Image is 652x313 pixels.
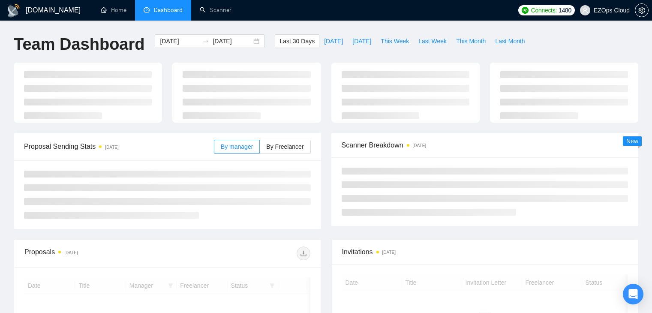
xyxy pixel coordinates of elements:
span: Last 30 Days [279,36,315,46]
div: Open Intercom Messenger [623,284,643,304]
span: This Month [456,36,486,46]
img: logo [7,4,21,18]
a: setting [635,7,649,14]
button: This Week [376,34,414,48]
span: to [202,38,209,45]
button: [DATE] [348,34,376,48]
h1: Team Dashboard [14,34,144,54]
div: Proposals [24,247,167,260]
a: searchScanner [200,6,231,14]
span: Last Month [495,36,525,46]
button: setting [635,3,649,17]
input: Start date [160,36,199,46]
span: This Week [381,36,409,46]
button: Last 30 Days [275,34,319,48]
span: [DATE] [352,36,371,46]
button: Last Month [490,34,529,48]
span: Scanner Breakdown [342,140,628,150]
time: [DATE] [64,250,78,255]
span: Proposal Sending Stats [24,141,214,152]
span: [DATE] [324,36,343,46]
input: End date [213,36,252,46]
button: [DATE] [319,34,348,48]
span: Connects: [531,6,557,15]
span: Invitations [342,247,628,257]
span: user [582,7,588,13]
img: upwork-logo.png [522,7,529,14]
span: Last Week [418,36,447,46]
span: By manager [221,143,253,150]
span: Dashboard [154,6,183,14]
span: By Freelancer [266,143,303,150]
button: Last Week [414,34,451,48]
a: homeHome [101,6,126,14]
span: swap-right [202,38,209,45]
button: This Month [451,34,490,48]
span: setting [635,7,648,14]
span: 1480 [559,6,571,15]
time: [DATE] [382,250,396,255]
span: New [626,138,638,144]
time: [DATE] [413,143,426,148]
time: [DATE] [105,145,118,150]
span: dashboard [144,7,150,13]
